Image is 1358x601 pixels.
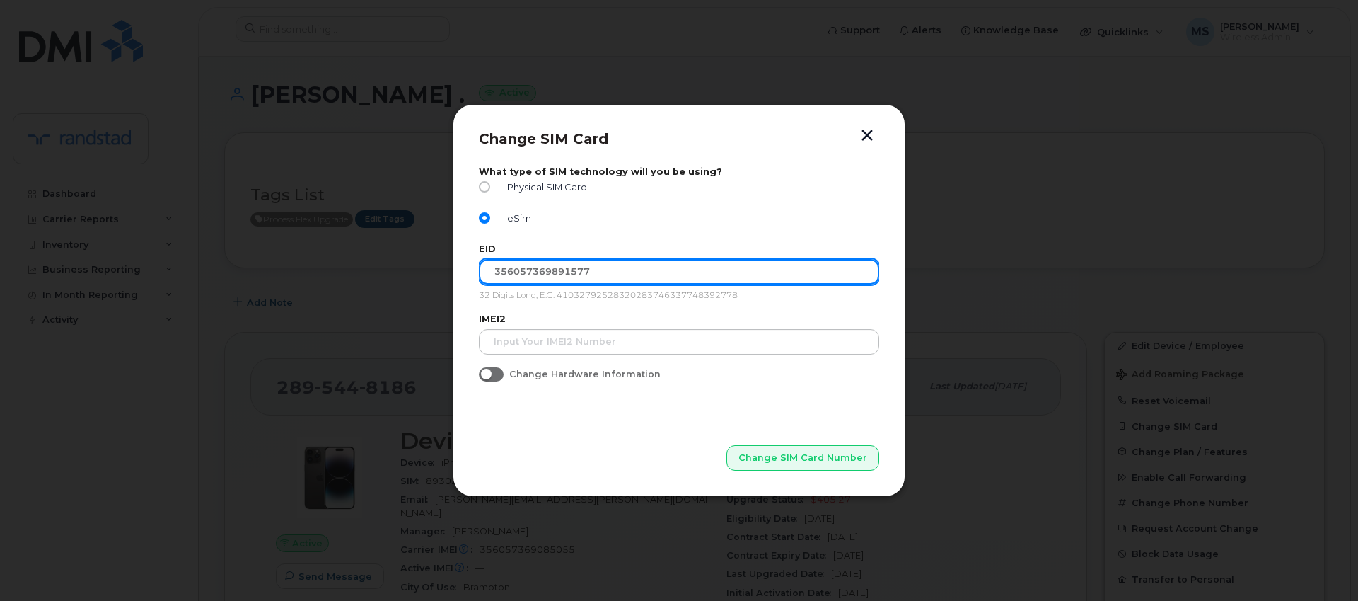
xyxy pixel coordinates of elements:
[479,130,608,147] span: Change SIM Card
[479,367,490,379] input: Change Hardware Information
[479,329,879,355] input: Input your IMEI2 Number
[479,212,490,224] input: eSim
[479,181,490,193] input: Physical SIM Card
[479,244,879,254] label: EID
[726,445,879,471] button: Change SIM Card Number
[479,259,879,285] input: Input Your EID Number
[738,451,867,464] span: Change SIM Card Number
[479,314,879,324] label: IMEI2
[501,182,587,193] span: Physical SIM Card
[501,213,531,224] span: eSim
[479,166,879,177] label: What type of SIM technology will you be using?
[509,369,661,379] span: Change Hardware Information
[479,290,879,302] p: 32 Digits Long, E.G. 41032792528320283746337748392778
